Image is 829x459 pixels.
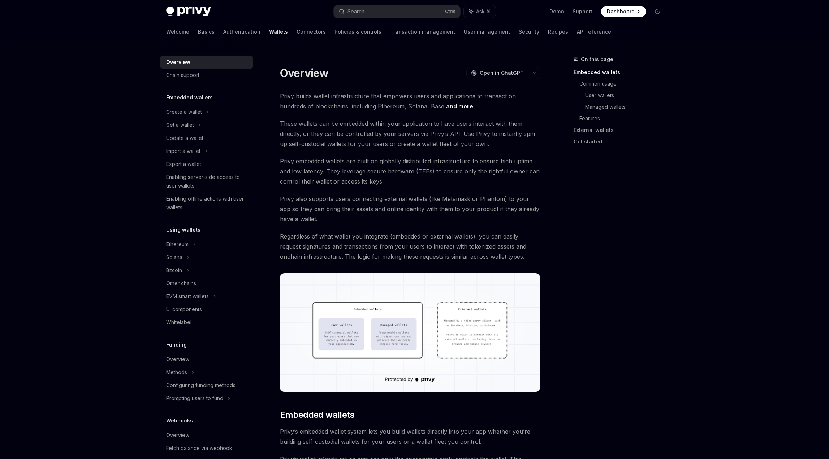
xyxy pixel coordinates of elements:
a: Managed wallets [585,101,669,113]
a: Get started [574,136,669,147]
span: Embedded wallets [280,409,354,421]
a: and more [446,103,473,110]
div: EVM smart wallets [166,292,209,301]
div: Search... [347,7,368,16]
a: Authentication [223,23,260,40]
button: Toggle dark mode [652,6,663,17]
a: Support [573,8,592,15]
a: Other chains [160,277,253,290]
a: Overview [160,56,253,69]
div: Configuring funding methods [166,381,236,390]
div: Enabling server-side access to user wallets [166,173,249,190]
a: User wallets [585,90,669,101]
div: Update a wallet [166,134,203,142]
span: Privy’s embedded wallet system lets you build wallets directly into your app whether you’re build... [280,426,540,447]
div: Solana [166,253,182,262]
div: Overview [166,431,189,439]
a: Recipes [548,23,568,40]
span: Ctrl K [445,9,456,14]
div: Import a wallet [166,147,200,155]
a: Common usage [579,78,669,90]
a: Overview [160,353,253,366]
div: Ethereum [166,240,189,249]
a: Export a wallet [160,158,253,171]
span: Dashboard [607,8,635,15]
span: Privy embedded wallets are built on globally distributed infrastructure to ensure high uptime and... [280,156,540,186]
h1: Overview [280,67,329,80]
div: Enabling offline actions with user wallets [166,194,249,212]
a: Embedded wallets [574,67,669,78]
button: Ask AI [464,5,496,18]
a: API reference [577,23,611,40]
a: User management [464,23,510,40]
span: Open in ChatGPT [480,69,524,77]
a: Connectors [297,23,326,40]
h5: Funding [166,340,187,349]
div: Get a wallet [166,121,194,129]
h5: Webhooks [166,416,193,425]
div: Whitelabel [166,318,191,327]
a: Dashboard [601,6,646,17]
div: Fetch balance via webhook [166,444,232,452]
button: Open in ChatGPT [466,67,528,79]
span: Ask AI [476,8,491,15]
h5: Embedded wallets [166,93,213,102]
a: Demo [549,8,564,15]
a: Policies & controls [334,23,381,40]
img: images/walletoverview.png [280,273,540,392]
a: Wallets [269,23,288,40]
div: UI components [166,305,202,314]
div: Chain support [166,71,199,80]
a: Overview [160,429,253,442]
a: Enabling server-side access to user wallets [160,171,253,192]
a: Security [519,23,539,40]
div: Methods [166,368,187,377]
a: Enabling offline actions with user wallets [160,192,253,214]
a: Basics [198,23,215,40]
h5: Using wallets [166,226,200,234]
div: Prompting users to fund [166,394,223,403]
a: Fetch balance via webhook [160,442,253,455]
a: Features [579,113,669,124]
div: Export a wallet [166,160,201,168]
img: dark logo [166,7,211,17]
span: These wallets can be embedded within your application to have users interact with them directly, ... [280,119,540,149]
div: Overview [166,355,189,364]
span: Privy builds wallet infrastructure that empowers users and applications to transact on hundreds o... [280,91,540,111]
a: UI components [160,303,253,316]
div: Bitcoin [166,266,182,275]
div: Other chains [166,279,196,288]
a: Configuring funding methods [160,379,253,392]
a: Chain support [160,69,253,82]
span: On this page [581,55,613,64]
a: Update a wallet [160,132,253,145]
a: Whitelabel [160,316,253,329]
span: Regardless of what wallet you integrate (embedded or external wallets), you can easily request si... [280,231,540,262]
div: Create a wallet [166,108,202,116]
a: External wallets [574,124,669,136]
a: Transaction management [390,23,455,40]
div: Overview [166,58,190,67]
button: Search...CtrlK [334,5,460,18]
span: Privy also supports users connecting external wallets (like Metamask or Phantom) to your app so t... [280,194,540,224]
a: Welcome [166,23,189,40]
